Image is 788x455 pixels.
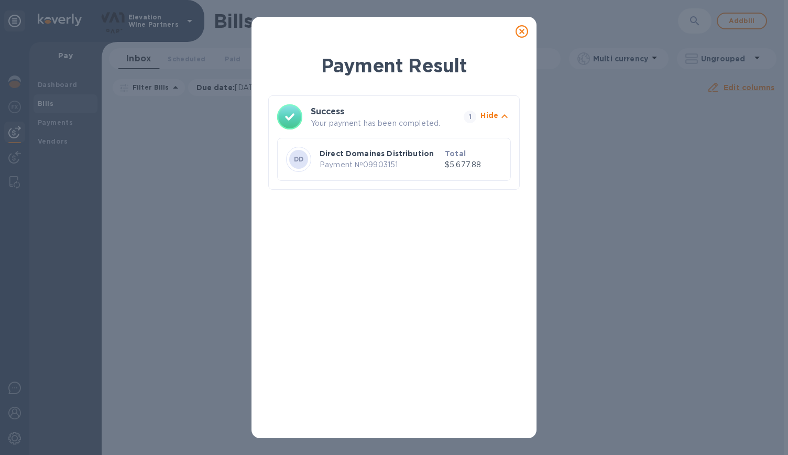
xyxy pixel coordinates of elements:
button: Hide [480,110,511,124]
span: 1 [464,111,476,123]
p: Direct Domaines Distribution [320,148,441,159]
p: $5,677.88 [445,159,502,170]
b: DD [294,155,304,163]
p: Payment № 09903151 [320,159,441,170]
b: Total [445,149,466,158]
h1: Payment Result [268,52,520,79]
h3: Success [311,105,445,118]
p: Your payment has been completed. [311,118,459,129]
p: Hide [480,110,498,121]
